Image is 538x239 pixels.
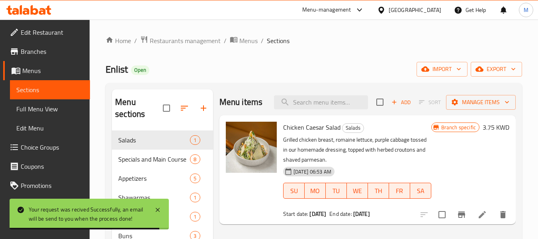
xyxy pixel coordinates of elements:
[410,183,431,199] button: SA
[22,66,84,75] span: Menus
[190,193,200,202] div: items
[131,65,149,75] div: Open
[194,99,213,118] button: Add section
[3,157,90,176] a: Coupons
[483,122,509,133] h6: 3.75 KWD
[131,67,149,73] span: Open
[140,36,221,46] a: Restaurants management
[493,205,513,224] button: delete
[190,213,200,221] span: 1
[115,96,162,120] h2: Menu sections
[471,62,522,77] button: export
[342,123,364,133] div: Salads
[112,150,213,169] div: Specials and Main Course8
[477,64,516,74] span: export
[274,95,368,109] input: search
[106,36,522,46] nav: breadcrumb
[150,36,221,45] span: Restaurants management
[106,60,128,78] span: Enlist
[230,36,258,46] a: Menus
[290,168,335,176] span: [DATE] 06:53 AM
[219,96,263,108] h2: Menu items
[112,130,213,150] div: Salads1
[423,64,461,74] span: import
[10,80,90,99] a: Sections
[118,154,190,164] span: Specials and Main Course
[3,42,90,61] a: Branches
[309,209,326,219] b: [DATE]
[434,206,450,223] span: Select to update
[112,169,213,188] div: Appetizers5
[190,212,200,221] div: items
[21,28,84,37] span: Edit Restaurant
[452,97,509,107] span: Manage items
[302,5,351,15] div: Menu-management
[190,135,200,145] div: items
[452,205,471,224] button: Branch-specific-item
[372,94,388,111] span: Select section
[3,23,90,42] a: Edit Restaurant
[190,175,200,182] span: 5
[3,176,90,195] a: Promotions
[283,209,309,219] span: Start date:
[118,174,190,183] span: Appetizers
[190,156,200,163] span: 8
[371,185,386,197] span: TH
[16,104,84,114] span: Full Menu View
[239,36,258,45] span: Menus
[190,194,200,201] span: 1
[388,96,414,109] span: Add item
[350,185,365,197] span: WE
[389,183,410,199] button: FR
[438,124,479,131] span: Branch specific
[190,154,200,164] div: items
[21,181,84,190] span: Promotions
[287,185,301,197] span: SU
[16,85,84,95] span: Sections
[388,96,414,109] button: Add
[389,6,441,14] div: [GEOGRAPHIC_DATA]
[267,36,290,45] span: Sections
[417,62,468,77] button: import
[10,119,90,138] a: Edit Menu
[21,162,84,171] span: Coupons
[305,183,326,199] button: MO
[106,36,131,45] a: Home
[226,122,277,173] img: Chicken Caesar Salad
[224,36,227,45] li: /
[347,183,368,199] button: WE
[477,210,487,219] a: Edit menu item
[29,205,147,223] div: Your request was recived Successfully, an email will be send to you when the process done!
[118,135,190,145] span: Salads
[524,6,528,14] span: M
[3,195,90,214] a: Menu disclaimer
[446,95,516,110] button: Manage items
[158,100,175,117] span: Select all sections
[21,47,84,56] span: Branches
[190,174,200,183] div: items
[10,99,90,119] a: Full Menu View
[134,36,137,45] li: /
[190,136,200,144] span: 1
[3,61,90,80] a: Menus
[326,183,347,199] button: TU
[308,185,323,197] span: MO
[413,185,428,197] span: SA
[283,135,431,165] p: Grilled chicken breast, romaine lettuce, purple cabbage tossed in our homemade dressing, topped w...
[118,193,190,202] span: Shawarmas
[392,185,407,197] span: FR
[283,121,340,133] span: Chicken Caesar Salad
[3,138,90,157] a: Choice Groups
[414,96,446,109] span: Select section first
[21,142,84,152] span: Choice Groups
[283,183,305,199] button: SU
[342,123,364,132] span: Salads
[175,99,194,118] span: Sort sections
[3,214,90,233] a: Upsell
[353,209,370,219] b: [DATE]
[112,188,213,207] div: Shawarmas1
